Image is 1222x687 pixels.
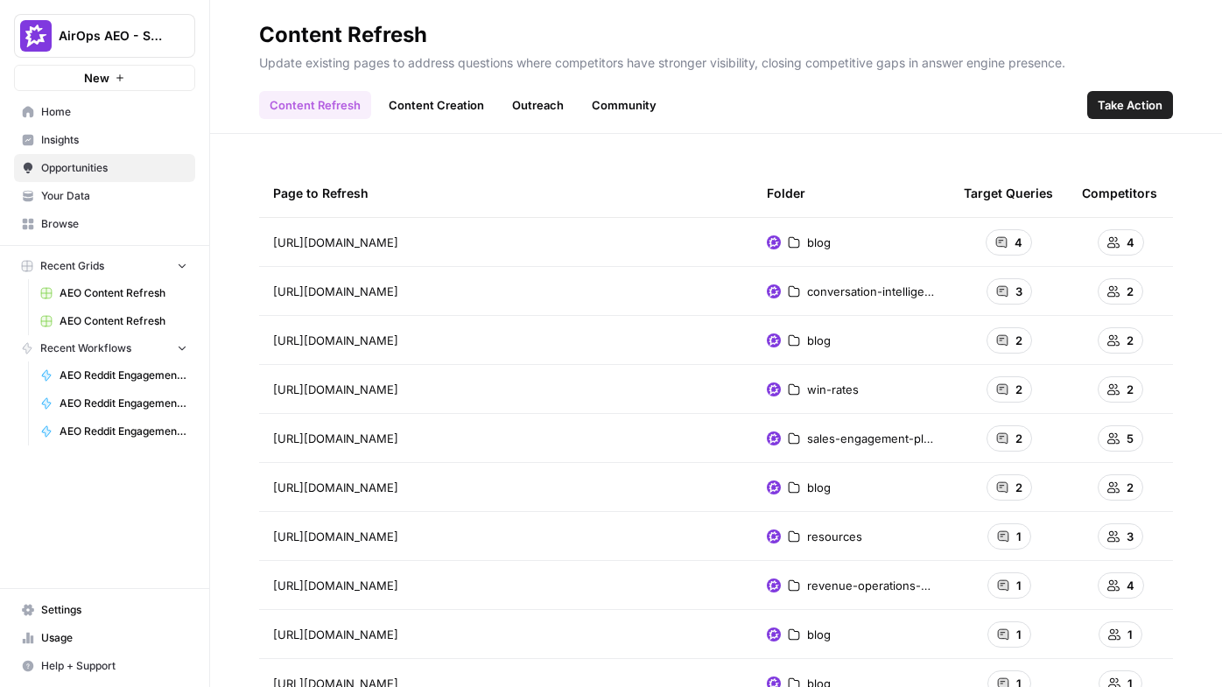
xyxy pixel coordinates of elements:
button: New [14,65,195,91]
span: 1 [1016,626,1022,643]
span: Your Data [41,188,187,204]
img: AirOps AEO - Single Brand (Gong) Logo [20,20,52,52]
span: 3 [1015,283,1022,300]
span: Home [41,104,187,120]
img: w6cjb6u2gvpdnjw72qw8i2q5f3eb [767,284,781,298]
span: New [84,69,109,87]
div: Target Queries [964,169,1053,217]
span: 5 [1127,430,1134,447]
button: Recent Grids [14,253,195,279]
button: Recent Workflows [14,335,195,361]
a: Browse [14,210,195,238]
img: w6cjb6u2gvpdnjw72qw8i2q5f3eb [767,431,781,445]
div: Page to Refresh [273,169,739,217]
span: blog [807,626,831,643]
span: win-rates [807,381,859,398]
button: Take Action [1087,91,1173,119]
span: blog [807,234,831,251]
span: 2 [1127,381,1134,398]
span: Browse [41,216,187,232]
span: Recent Workflows [40,340,131,356]
span: 1 [1127,626,1133,643]
span: 2 [1127,283,1134,300]
span: 2 [1127,332,1134,349]
span: AirOps AEO - Single Brand (Gong) [59,27,165,45]
span: 2 [1127,479,1134,496]
span: 1 [1016,577,1022,594]
span: [URL][DOMAIN_NAME] [273,332,398,349]
span: sales-engagement-platform [807,430,936,447]
span: Opportunities [41,160,187,176]
a: Your Data [14,182,195,210]
a: AEO Reddit Engagement - Fork [32,417,195,445]
span: Settings [41,602,187,618]
a: Insights [14,126,195,154]
img: w6cjb6u2gvpdnjw72qw8i2q5f3eb [767,382,781,396]
a: AEO Content Refresh [32,307,195,335]
div: Competitors [1082,169,1157,217]
span: 4 [1127,234,1134,251]
a: Content Refresh [259,91,371,119]
span: AEO Reddit Engagement - Fork [60,396,187,411]
span: [URL][DOMAIN_NAME] [273,234,398,251]
span: AEO Reddit Engagement - Fork [60,424,187,439]
span: blog [807,479,831,496]
a: Outreach [502,91,574,119]
a: Content Creation [378,91,495,119]
span: 2 [1015,332,1022,349]
span: blog [807,332,831,349]
span: Usage [41,630,187,646]
span: AEO Reddit Engagement - Fork [60,368,187,383]
a: Settings [14,596,195,624]
span: Take Action [1098,96,1162,114]
span: revenue-operations-software [807,577,936,594]
span: 4 [1127,577,1134,594]
img: w6cjb6u2gvpdnjw72qw8i2q5f3eb [767,333,781,347]
p: Update existing pages to address questions where competitors have stronger visibility, closing co... [259,49,1173,72]
img: w6cjb6u2gvpdnjw72qw8i2q5f3eb [767,480,781,494]
span: 2 [1015,381,1022,398]
a: Usage [14,624,195,652]
span: 2 [1015,430,1022,447]
span: [URL][DOMAIN_NAME] [273,283,398,300]
div: Content Refresh [259,21,427,49]
span: Insights [41,132,187,148]
img: w6cjb6u2gvpdnjw72qw8i2q5f3eb [767,235,781,249]
span: [URL][DOMAIN_NAME] [273,528,398,545]
a: AEO Reddit Engagement - Fork [32,389,195,417]
span: resources [807,528,862,545]
span: [URL][DOMAIN_NAME] [273,430,398,447]
span: AEO Content Refresh [60,313,187,329]
img: w6cjb6u2gvpdnjw72qw8i2q5f3eb [767,578,781,592]
span: Help + Support [41,658,187,674]
span: [URL][DOMAIN_NAME] [273,381,398,398]
span: [URL][DOMAIN_NAME] [273,577,398,594]
img: w6cjb6u2gvpdnjw72qw8i2q5f3eb [767,529,781,543]
a: Community [581,91,667,119]
span: Recent Grids [40,258,104,274]
button: Workspace: AirOps AEO - Single Brand (Gong) [14,14,195,58]
div: Folder [767,169,805,217]
a: Opportunities [14,154,195,182]
span: 4 [1015,234,1022,251]
button: Help + Support [14,652,195,680]
span: [URL][DOMAIN_NAME] [273,626,398,643]
span: 1 [1016,528,1022,545]
a: AEO Content Refresh [32,279,195,307]
span: 2 [1015,479,1022,496]
span: conversation-intelligence [807,283,936,300]
a: Home [14,98,195,126]
a: AEO Reddit Engagement - Fork [32,361,195,389]
span: [URL][DOMAIN_NAME] [273,479,398,496]
span: 3 [1127,528,1134,545]
img: w6cjb6u2gvpdnjw72qw8i2q5f3eb [767,627,781,641]
span: AEO Content Refresh [60,285,187,301]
